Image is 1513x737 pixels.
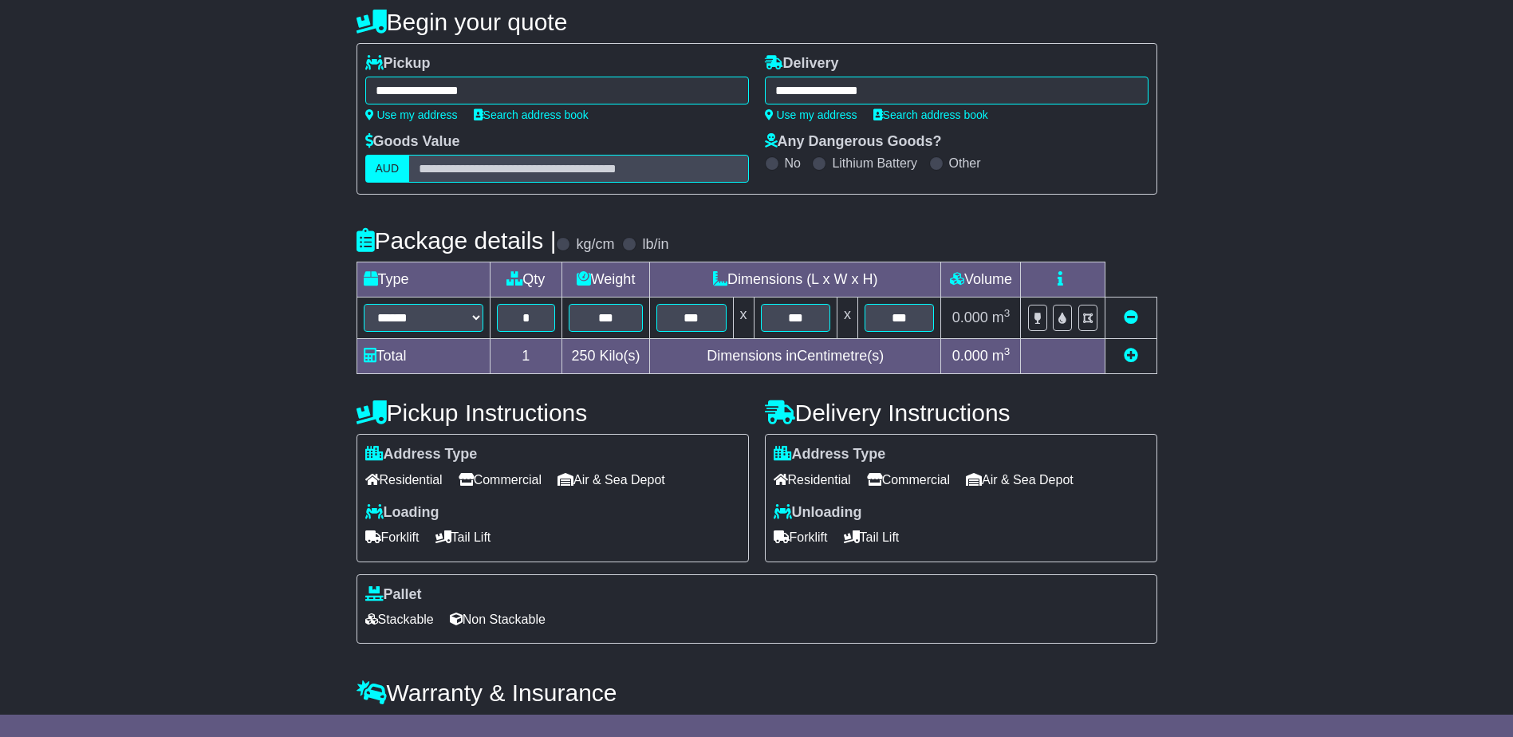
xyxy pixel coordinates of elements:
[966,467,1074,492] span: Air & Sea Depot
[357,9,1157,35] h4: Begin your quote
[1004,307,1011,319] sup: 3
[1004,345,1011,357] sup: 3
[867,467,950,492] span: Commercial
[365,525,420,550] span: Forklift
[365,108,458,121] a: Use my address
[490,339,562,374] td: 1
[941,262,1021,298] td: Volume
[357,262,490,298] td: Type
[357,339,490,374] td: Total
[357,400,749,426] h4: Pickup Instructions
[357,680,1157,706] h4: Warranty & Insurance
[365,504,439,522] label: Loading
[572,348,596,364] span: 250
[837,298,857,339] td: x
[365,607,434,632] span: Stackable
[765,133,942,151] label: Any Dangerous Goods?
[642,236,668,254] label: lb/in
[365,586,422,604] label: Pallet
[474,108,589,121] a: Search address book
[365,446,478,463] label: Address Type
[435,525,491,550] span: Tail Lift
[562,262,650,298] td: Weight
[992,309,1011,325] span: m
[774,504,862,522] label: Unloading
[365,133,460,151] label: Goods Value
[765,400,1157,426] h4: Delivery Instructions
[733,298,754,339] td: x
[952,309,988,325] span: 0.000
[832,156,917,171] label: Lithium Battery
[785,156,801,171] label: No
[774,525,828,550] span: Forklift
[650,262,941,298] td: Dimensions (L x W x H)
[992,348,1011,364] span: m
[365,467,443,492] span: Residential
[558,467,665,492] span: Air & Sea Depot
[490,262,562,298] td: Qty
[365,55,431,73] label: Pickup
[844,525,900,550] span: Tail Lift
[949,156,981,171] label: Other
[459,467,542,492] span: Commercial
[650,339,941,374] td: Dimensions in Centimetre(s)
[562,339,650,374] td: Kilo(s)
[765,108,857,121] a: Use my address
[952,348,988,364] span: 0.000
[873,108,988,121] a: Search address book
[1124,309,1138,325] a: Remove this item
[365,155,410,183] label: AUD
[576,236,614,254] label: kg/cm
[357,227,557,254] h4: Package details |
[450,607,546,632] span: Non Stackable
[774,467,851,492] span: Residential
[765,55,839,73] label: Delivery
[1124,348,1138,364] a: Add new item
[774,446,886,463] label: Address Type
